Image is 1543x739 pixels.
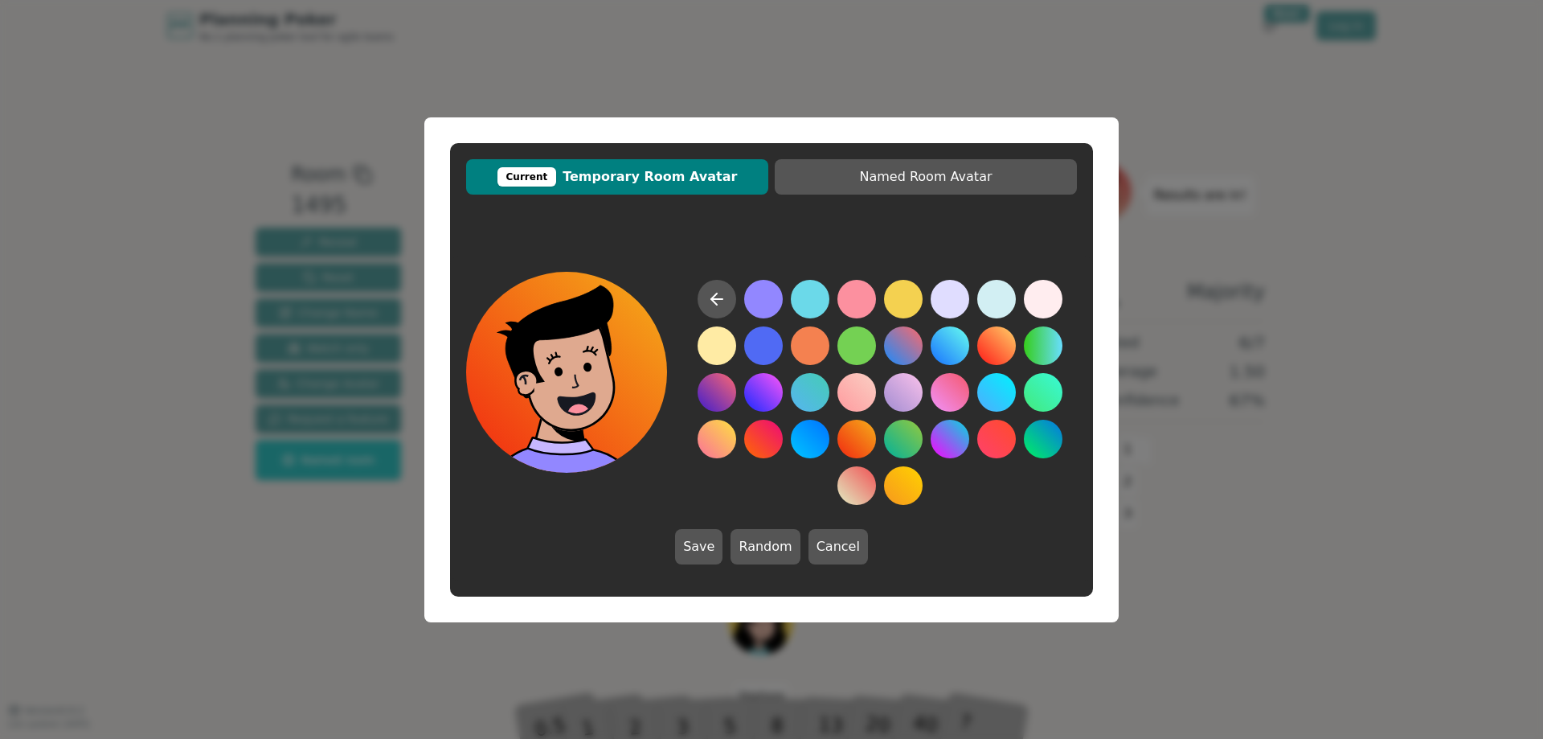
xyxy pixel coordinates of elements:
button: CurrentTemporary Room Avatar [466,159,768,195]
button: Named Room Avatar [775,159,1077,195]
button: Save [675,529,722,565]
button: Cancel [808,529,868,565]
div: Current [497,167,557,187]
button: Random [731,529,800,565]
span: Temporary Room Avatar [474,167,760,187]
span: Named Room Avatar [783,167,1069,187]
